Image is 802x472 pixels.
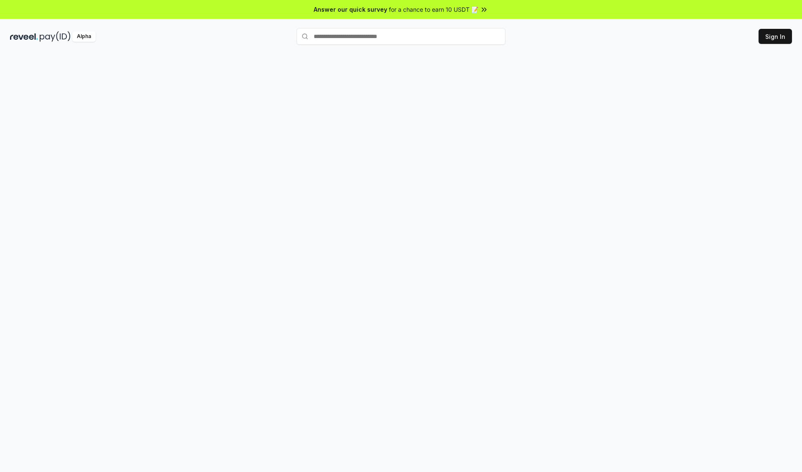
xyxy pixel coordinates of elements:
div: Alpha [72,31,96,42]
img: pay_id [40,31,71,42]
span: for a chance to earn 10 USDT 📝 [389,5,478,14]
img: reveel_dark [10,31,38,42]
button: Sign In [759,29,792,44]
span: Answer our quick survey [314,5,387,14]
